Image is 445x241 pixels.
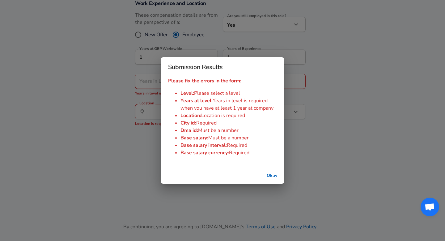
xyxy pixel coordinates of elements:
span: Base salary interval : [180,142,227,149]
span: Please select a level [194,90,240,97]
span: Required [227,142,247,149]
span: Must be a number [208,134,249,141]
span: Level : [180,90,194,97]
span: Required [229,149,249,156]
button: successful-submission-button [262,170,282,182]
span: Years at level : [180,97,213,104]
span: Years in level is required when you have at least 1 year at company [180,97,273,112]
strong: Please fix the errors in the form: [168,77,241,84]
span: Must be a number [198,127,239,134]
span: City id : [180,120,196,126]
span: Dma id : [180,127,198,134]
span: Base salary : [180,134,208,141]
h2: Submission Results [161,57,284,77]
span: Required [196,120,217,126]
div: Open chat [421,198,439,216]
span: Location is required [201,112,245,119]
span: Location : [180,112,201,119]
span: Base salary currency : [180,149,229,156]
